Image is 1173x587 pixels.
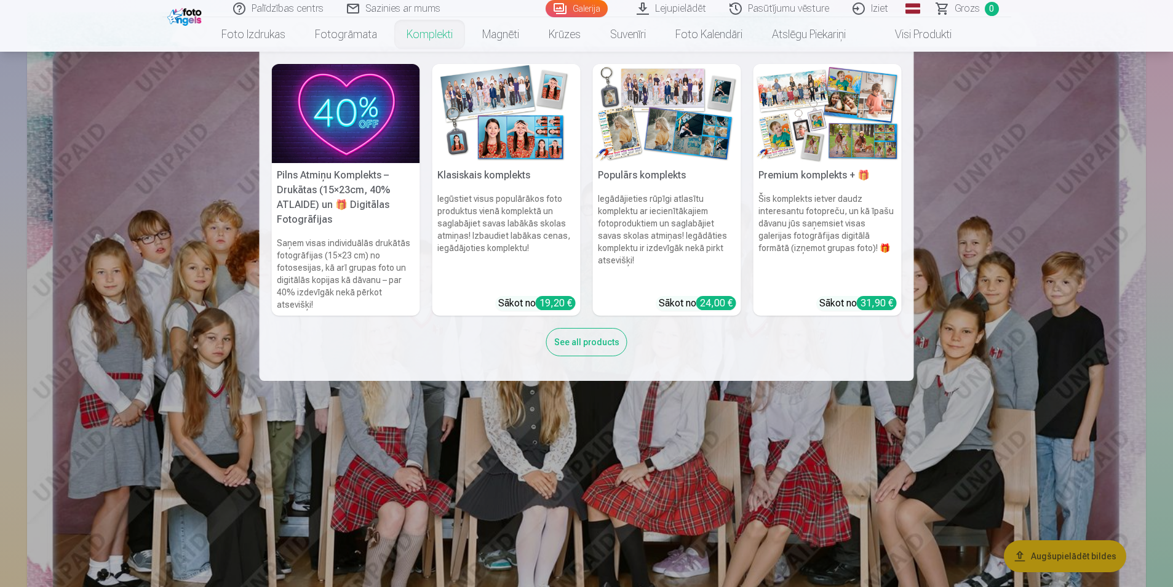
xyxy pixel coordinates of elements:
[593,163,741,188] h5: Populārs komplekts
[392,17,467,52] a: Komplekti
[546,328,627,356] div: See all products
[819,296,897,311] div: Sākot no
[167,5,205,26] img: /fa1
[272,163,420,232] h5: Pilns Atmiņu Komplekts – Drukātas (15×23cm, 40% ATLAIDE) un 🎁 Digitālas Fotogrāfijas
[955,1,980,16] span: Grozs
[754,64,902,163] img: Premium komplekts + 🎁
[754,64,902,316] a: Premium komplekts + 🎁 Premium komplekts + 🎁Šis komplekts ietver daudz interesantu fotopreču, un k...
[757,17,861,52] a: Atslēgu piekariņi
[207,17,300,52] a: Foto izdrukas
[857,296,897,310] div: 31,90 €
[985,2,999,16] span: 0
[593,64,741,163] img: Populārs komplekts
[696,296,736,310] div: 24,00 €
[595,17,661,52] a: Suvenīri
[432,64,581,316] a: Klasiskais komplektsKlasiskais komplektsIegūstiet visus populārākos foto produktus vienā komplekt...
[754,188,902,291] h6: Šis komplekts ietver daudz interesantu fotopreču, un kā īpašu dāvanu jūs saņemsiet visas galerija...
[300,17,392,52] a: Fotogrāmata
[272,232,420,316] h6: Saņem visas individuālās drukātās fotogrāfijas (15×23 cm) no fotosesijas, kā arī grupas foto un d...
[593,64,741,316] a: Populārs komplektsPopulārs komplektsIegādājieties rūpīgi atlasītu komplektu ar iecienītākajiem fo...
[661,17,757,52] a: Foto kalendāri
[272,64,420,163] img: Pilns Atmiņu Komplekts – Drukātas (15×23cm, 40% ATLAIDE) un 🎁 Digitālas Fotogrāfijas
[467,17,534,52] a: Magnēti
[432,163,581,188] h5: Klasiskais komplekts
[659,296,736,311] div: Sākot no
[534,17,595,52] a: Krūzes
[536,296,576,310] div: 19,20 €
[272,64,420,316] a: Pilns Atmiņu Komplekts – Drukātas (15×23cm, 40% ATLAIDE) un 🎁 Digitālas Fotogrāfijas Pilns Atmiņu...
[593,188,741,291] h6: Iegādājieties rūpīgi atlasītu komplektu ar iecienītākajiem fotoproduktiem un saglabājiet savas sk...
[498,296,576,311] div: Sākot no
[432,188,581,291] h6: Iegūstiet visus populārākos foto produktus vienā komplektā un saglabājiet savas labākās skolas at...
[432,64,581,163] img: Klasiskais komplekts
[754,163,902,188] h5: Premium komplekts + 🎁
[861,17,966,52] a: Visi produkti
[546,335,627,348] a: See all products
